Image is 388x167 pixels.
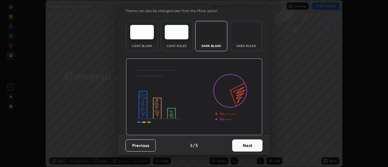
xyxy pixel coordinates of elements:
button: Previous [125,139,156,152]
button: Next [232,139,263,152]
img: darkRuledTheme.de295e13.svg [234,25,258,39]
div: Light Blank [130,44,154,47]
h4: / [193,142,195,149]
div: Dark Blank [199,44,223,47]
img: darkThemeBanner.d06ce4a2.svg [126,58,263,135]
img: lightTheme.e5ed3b09.svg [130,25,154,39]
p: Theme can also be changed later from the More option [125,8,224,14]
div: Dark Ruled [234,44,258,47]
img: lightRuledTheme.5fabf969.svg [165,25,189,39]
div: Light Ruled [165,44,189,47]
h4: 3 [190,142,192,149]
h4: 5 [196,142,198,149]
img: darkTheme.f0cc69e5.svg [199,25,223,39]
